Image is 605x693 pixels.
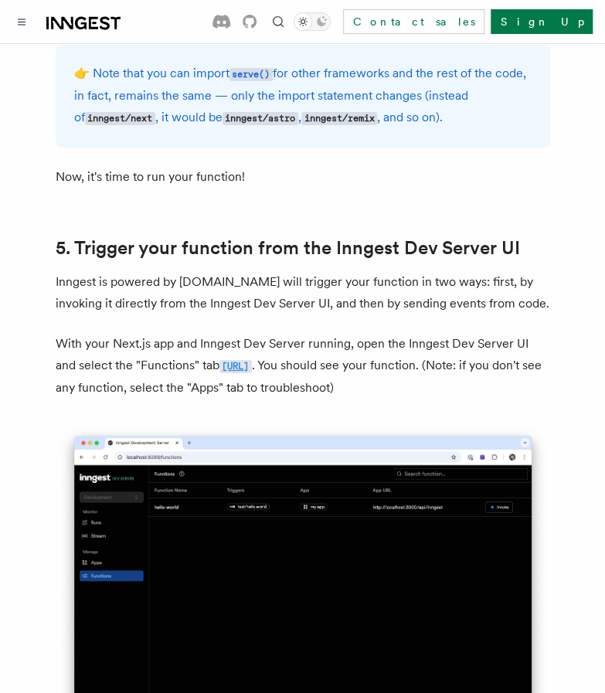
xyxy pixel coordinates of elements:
[229,68,273,81] code: serve()
[74,63,532,129] p: 👉 Note that you can import for other frameworks and the rest of the code, in fact, remains the sa...
[56,166,550,188] p: Now, it's time to run your function!
[56,237,520,259] a: 5. Trigger your function from the Inngest Dev Server UI
[219,360,252,373] code: [URL]
[12,12,31,31] button: Toggle navigation
[56,333,550,399] p: With your Next.js app and Inngest Dev Server running, open the Inngest Dev Server UI and select t...
[294,12,331,31] button: Toggle dark mode
[269,12,287,31] button: Find something...
[223,112,298,125] code: inngest/astro
[56,271,550,314] p: Inngest is powered by [DOMAIN_NAME] will trigger your function in two ways: first, by invoking it...
[343,9,484,34] a: Contact sales
[219,358,252,372] a: [URL]
[85,112,155,125] code: inngest/next
[491,9,593,34] a: Sign Up
[301,112,377,125] code: inngest/remix
[229,66,273,80] a: serve()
